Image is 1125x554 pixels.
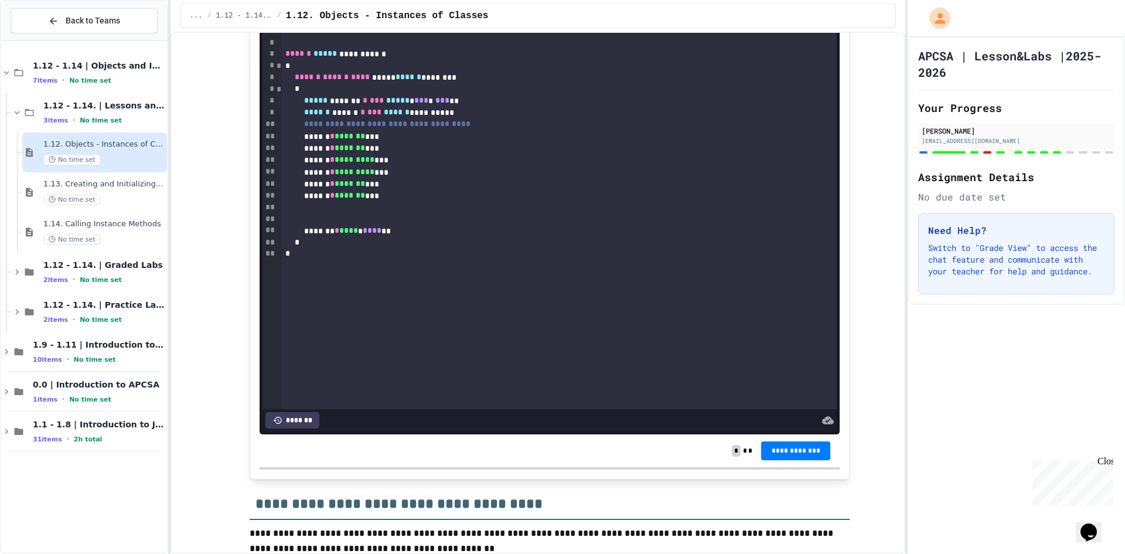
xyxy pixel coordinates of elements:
[33,436,62,443] span: 31 items
[918,100,1114,116] h2: Your Progress
[277,11,281,21] span: /
[928,242,1104,277] p: Switch to "Grade View" to access the chat feature and communicate with your teacher for help and ...
[1076,507,1113,542] iframe: chat widget
[918,190,1114,204] div: No due date set
[62,76,64,85] span: •
[43,219,165,229] span: 1.14. Calling Instance Methods
[69,77,111,84] span: No time set
[62,395,64,404] span: •
[74,436,103,443] span: 2h total
[33,77,57,84] span: 7 items
[922,125,1111,136] div: [PERSON_NAME]
[67,434,69,444] span: •
[207,11,211,21] span: /
[67,355,69,364] span: •
[33,396,57,403] span: 1 items
[33,356,62,363] span: 10 items
[33,379,165,390] span: 0.0 | Introduction to APCSA
[43,100,165,111] span: 1.12 - 1.14. | Lessons and Notes
[74,356,116,363] span: No time set
[922,137,1111,145] div: [EMAIL_ADDRESS][DOMAIN_NAME]
[73,315,75,324] span: •
[43,140,165,149] span: 1.12. Objects - Instances of Classes
[66,15,120,27] span: Back to Teams
[11,8,158,33] button: Back to Teams
[918,47,1114,80] h1: APCSA | Lesson&Labs |2025-2026
[73,275,75,284] span: •
[43,154,101,165] span: No time set
[928,223,1104,237] h3: Need Help?
[286,9,489,23] span: 1.12. Objects - Instances of Classes
[80,276,122,284] span: No time set
[33,419,165,430] span: 1.1 - 1.8 | Introduction to Java
[917,5,953,32] div: My Account
[43,194,101,205] span: No time set
[33,60,165,71] span: 1.12 - 1.14 | Objects and Instances of Classes
[43,300,165,310] span: 1.12 - 1.14. | Practice Labs
[73,115,75,125] span: •
[80,316,122,324] span: No time set
[33,339,165,350] span: 1.9 - 1.11 | Introduction to Methods
[918,169,1114,185] h2: Assignment Details
[69,396,111,403] span: No time set
[80,117,122,124] span: No time set
[1028,456,1113,506] iframe: chat widget
[43,260,165,270] span: 1.12 - 1.14. | Graded Labs
[43,316,68,324] span: 2 items
[43,276,68,284] span: 2 items
[43,179,165,189] span: 1.13. Creating and Initializing Objects: Constructors
[5,5,81,74] div: Chat with us now!Close
[216,11,272,21] span: 1.12 - 1.14. | Lessons and Notes
[190,11,203,21] span: ...
[43,234,101,245] span: No time set
[43,117,68,124] span: 3 items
